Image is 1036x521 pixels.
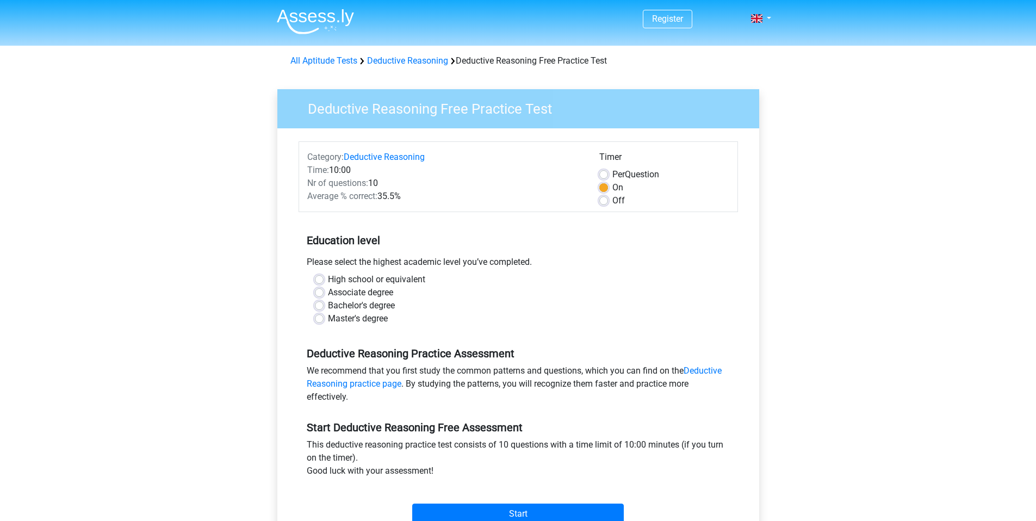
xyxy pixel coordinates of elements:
span: Nr of questions: [307,178,368,188]
span: Category: [307,152,344,162]
label: Off [612,194,625,207]
span: Average % correct: [307,191,377,201]
h5: Deductive Reasoning Practice Assessment [307,347,730,360]
a: Register [652,14,683,24]
label: Question [612,168,659,181]
a: Deductive Reasoning [367,55,448,66]
label: Master's degree [328,312,388,325]
h3: Deductive Reasoning Free Practice Test [295,96,751,117]
div: 10:00 [299,164,591,177]
div: Please select the highest academic level you’ve completed. [299,256,738,273]
a: Deductive Reasoning [344,152,425,162]
span: Per [612,169,625,179]
label: On [612,181,623,194]
div: 35.5% [299,190,591,203]
img: Assessly [277,9,354,34]
div: This deductive reasoning practice test consists of 10 questions with a time limit of 10:00 minute... [299,438,738,482]
span: Time: [307,165,329,175]
h5: Education level [307,230,730,251]
h5: Start Deductive Reasoning Free Assessment [307,421,730,434]
div: Timer [599,151,729,168]
a: All Aptitude Tests [290,55,357,66]
label: Associate degree [328,286,393,299]
div: 10 [299,177,591,190]
div: We recommend that you first study the common patterns and questions, which you can find on the . ... [299,364,738,408]
label: High school or equivalent [328,273,425,286]
label: Bachelor's degree [328,299,395,312]
div: Deductive Reasoning Free Practice Test [286,54,750,67]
